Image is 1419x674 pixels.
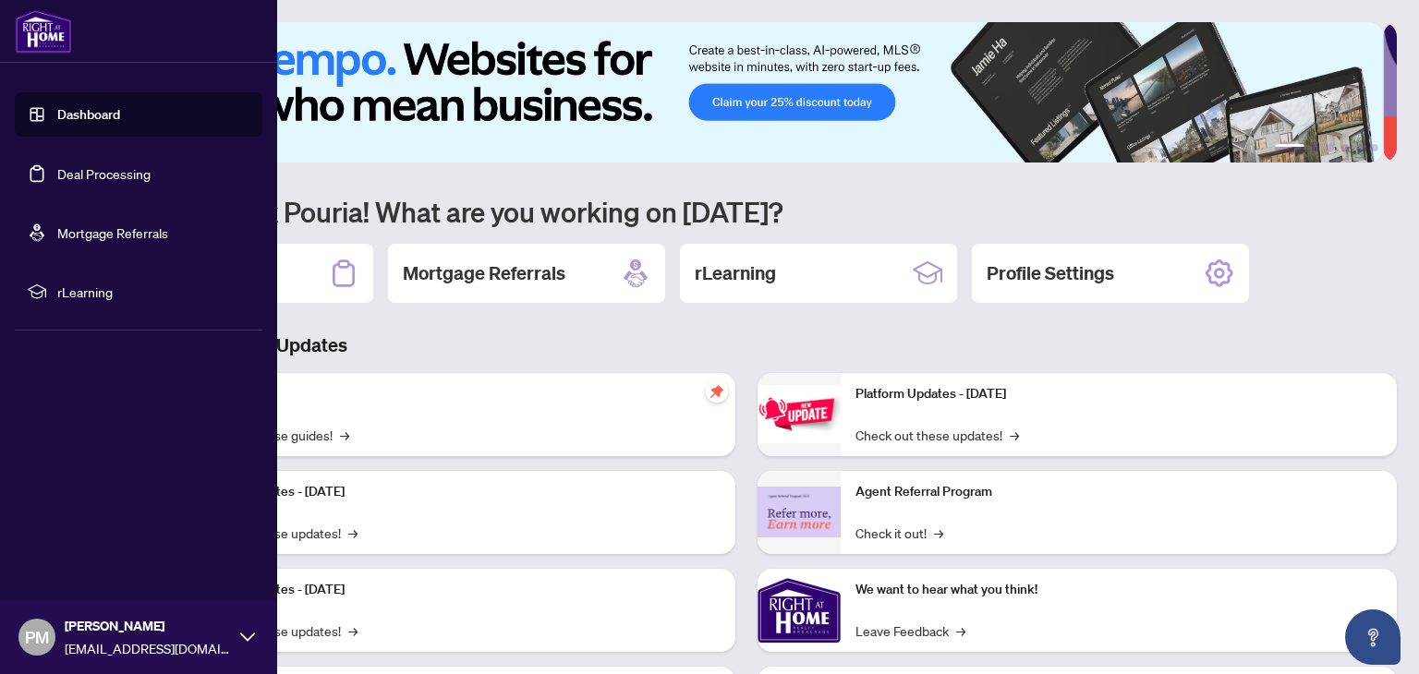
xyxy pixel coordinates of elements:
img: We want to hear what you think! [758,569,841,652]
span: → [348,523,358,543]
a: Check out these updates!→ [855,425,1019,445]
h1: Welcome back Pouria! What are you working on [DATE]? [96,194,1397,229]
button: 6 [1371,144,1378,151]
span: rLearning [57,282,249,302]
a: Deal Processing [57,165,151,182]
h2: Mortgage Referrals [403,260,565,286]
p: Platform Updates - [DATE] [194,482,721,502]
button: 3 [1327,144,1334,151]
span: → [934,523,943,543]
span: [PERSON_NAME] [65,616,231,636]
img: logo [15,9,72,54]
span: pushpin [706,380,728,403]
button: 5 [1356,144,1364,151]
button: 2 [1312,144,1319,151]
button: 4 [1341,144,1349,151]
img: Platform Updates - June 23, 2025 [758,385,841,443]
span: → [348,620,358,641]
span: PM [25,624,49,650]
h3: Brokerage & Industry Updates [96,332,1397,358]
img: Agent Referral Program [758,487,841,537]
p: We want to hear what you think! [855,580,1382,600]
span: [EMAIL_ADDRESS][DOMAIN_NAME] [65,638,231,658]
a: Dashboard [57,106,120,123]
h2: Profile Settings [987,260,1114,286]
button: Open asap [1345,609,1401,665]
p: Platform Updates - [DATE] [855,384,1382,404]
p: Platform Updates - [DATE] [194,580,721,600]
img: Slide 0 [96,22,1383,162]
h2: rLearning [695,260,776,286]
a: Mortgage Referrals [57,224,168,241]
span: → [956,620,965,641]
span: → [340,425,349,445]
button: 1 [1275,144,1304,151]
span: → [1010,425,1019,445]
a: Leave Feedback→ [855,620,965,641]
p: Self-Help [194,384,721,404]
a: Check it out!→ [855,523,943,543]
p: Agent Referral Program [855,482,1382,502]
